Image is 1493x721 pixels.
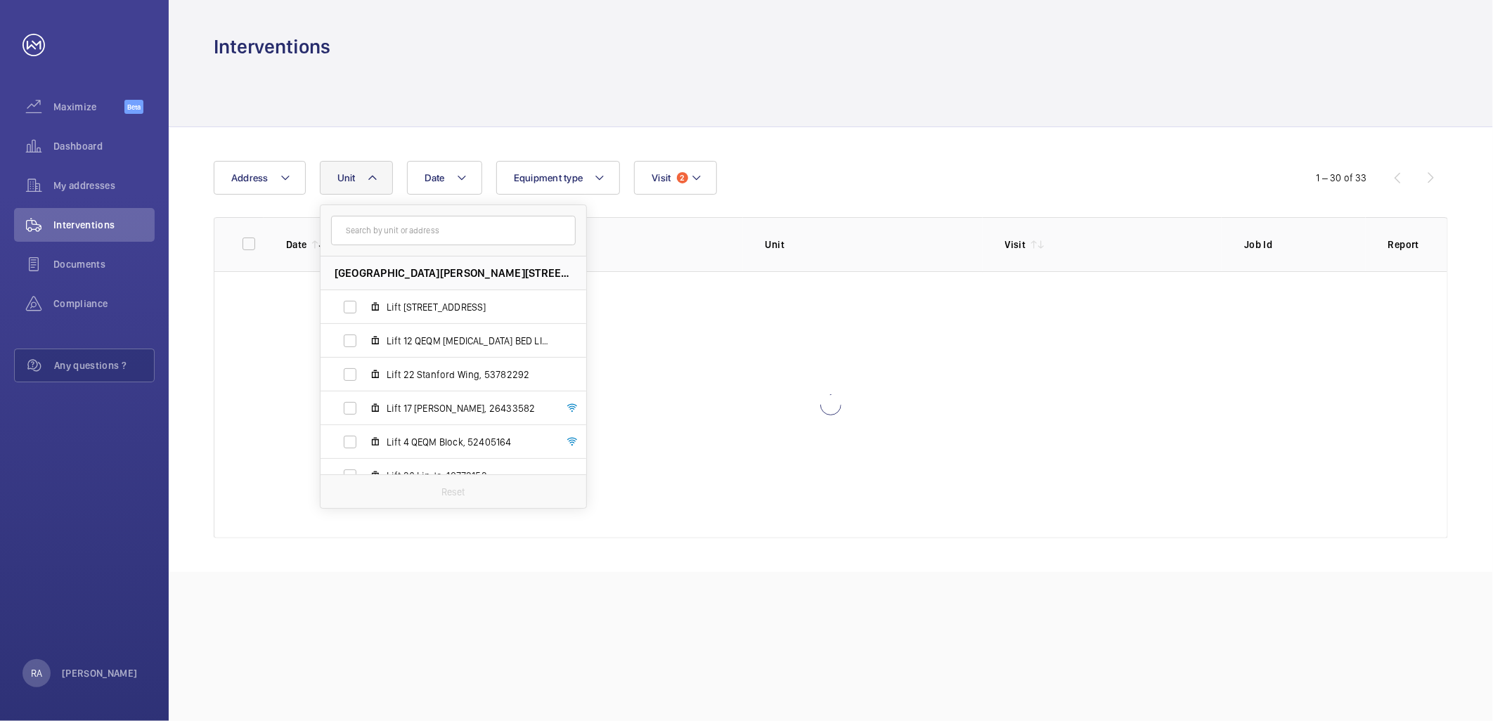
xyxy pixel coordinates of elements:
p: Visit [1005,238,1026,252]
input: Search by unit or address [331,216,576,245]
h1: Interventions [214,34,330,60]
span: Lift 12 QEQM [MEDICAL_DATA] BED LIFT, 69431710 [387,334,550,348]
button: Equipment type [496,161,621,195]
button: Address [214,161,306,195]
span: Beta [124,100,143,114]
p: RA [31,666,42,680]
span: Lift 36 Lindo, 18773153 [387,469,550,483]
span: Lift 4 QEQM Block, 52405164 [387,435,550,449]
p: Reset [441,485,465,499]
span: [GEOGRAPHIC_DATA][PERSON_NAME][STREET_ADDRESS] [335,266,572,280]
span: Compliance [53,297,155,311]
span: Visit [652,172,671,183]
span: Date [425,172,445,183]
span: Dashboard [53,139,155,153]
button: Date [407,161,482,195]
span: 2 [677,172,688,183]
p: Date [286,238,306,252]
span: Documents [53,257,155,271]
span: My addresses [53,178,155,193]
span: Lift 22 Stanford Wing, 53782292 [387,368,550,382]
p: [PERSON_NAME] [62,666,138,680]
span: Interventions [53,218,155,232]
span: Lift 17 [PERSON_NAME], 26433582 [387,401,550,415]
div: 1 – 30 of 33 [1317,171,1367,185]
p: Address [526,238,743,252]
button: Visit2 [634,161,716,195]
p: Unit [765,238,983,252]
span: Equipment type [514,172,583,183]
p: Job Id [1244,238,1366,252]
span: Address [231,172,269,183]
button: Unit [320,161,393,195]
p: Report [1388,238,1419,252]
span: Any questions ? [54,358,154,372]
span: Maximize [53,100,124,114]
span: Unit [337,172,356,183]
span: Lift [STREET_ADDRESS] [387,300,550,314]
